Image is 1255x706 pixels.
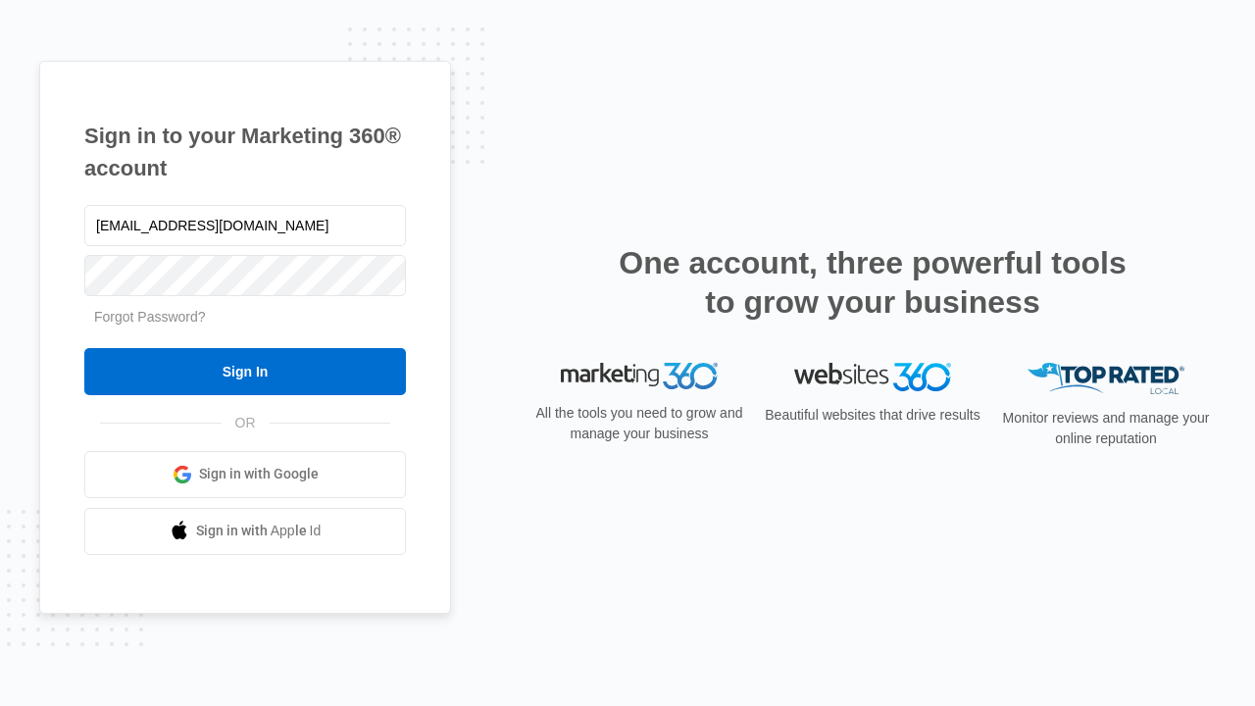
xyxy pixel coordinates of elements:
[94,309,206,325] a: Forgot Password?
[199,464,319,484] span: Sign in with Google
[222,413,270,433] span: OR
[794,363,951,391] img: Websites 360
[763,405,982,426] p: Beautiful websites that drive results
[529,403,749,444] p: All the tools you need to grow and manage your business
[84,508,406,555] a: Sign in with Apple Id
[613,243,1132,322] h2: One account, three powerful tools to grow your business
[996,408,1216,449] p: Monitor reviews and manage your online reputation
[84,120,406,184] h1: Sign in to your Marketing 360® account
[84,205,406,246] input: Email
[84,451,406,498] a: Sign in with Google
[196,521,322,541] span: Sign in with Apple Id
[84,348,406,395] input: Sign In
[561,363,718,390] img: Marketing 360
[1028,363,1184,395] img: Top Rated Local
